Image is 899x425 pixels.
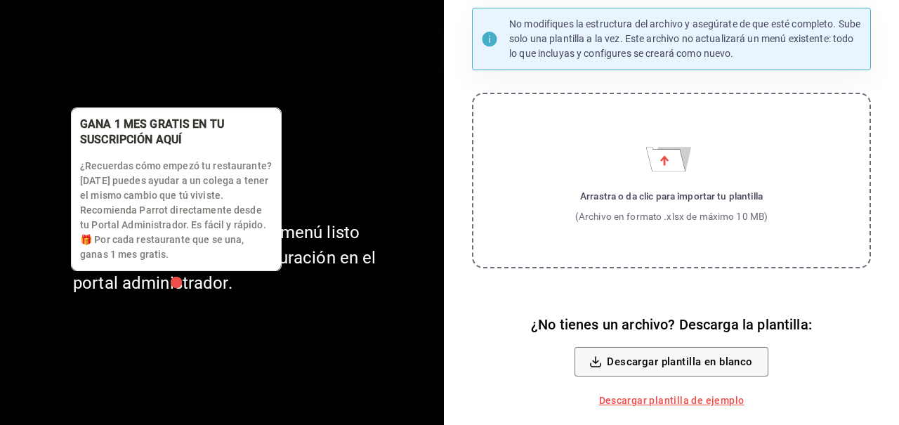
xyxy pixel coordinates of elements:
div: GANA 1 MES GRATIS EN TU SUSCRIPCIÓN AQUÍ [80,117,250,148]
p: ¿Recuerdas cómo empezó tu restaurante? [DATE] puedes ayudar a un colega a tener el mismo cambio q... [80,159,273,262]
div: (Archivo en formato .xlsx de máximo 10 MB) [575,209,768,223]
div: Arrastra o da clic para importar tu plantilla [575,189,768,203]
a: Descargar plantilla de ejemplo [593,388,750,414]
h6: ¿No tienes un archivo? Descarga la plantilla: [531,313,812,336]
label: Importar menú [472,93,871,268]
button: Descargar plantilla en blanco [575,347,768,377]
p: No modifiques la estructura del archivo y asegúrate de que esté completo. Sube solo una plantilla... [509,17,862,61]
